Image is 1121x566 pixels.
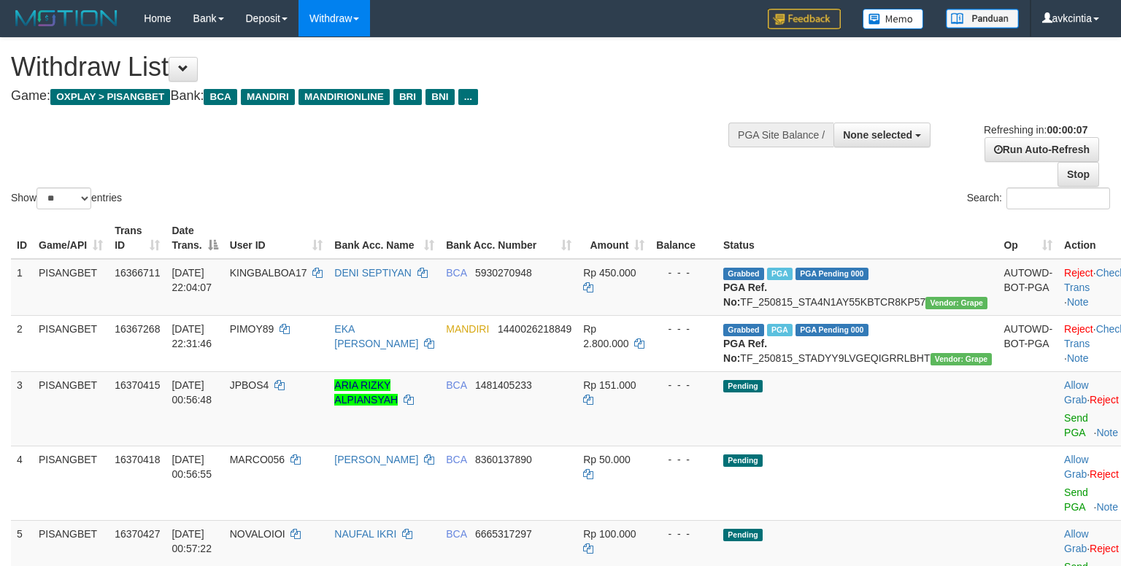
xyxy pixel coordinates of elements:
[33,259,109,316] td: PISANGBET
[36,187,91,209] select: Showentries
[583,454,631,465] span: Rp 50.000
[334,267,412,279] a: DENI SEPTIYAN
[1090,468,1119,480] a: Reject
[583,528,636,540] span: Rp 100.000
[946,9,1019,28] img: panduan.png
[717,259,998,316] td: TF_250815_STA4N1AY55KBTCR8KP57
[723,454,763,467] span: Pending
[50,89,170,105] span: OXPLAY > PISANGBET
[583,323,628,349] span: Rp 2.800.000
[334,379,398,406] a: ARIA RIZKY ALPIANSYAH
[1067,352,1089,364] a: Note
[931,353,993,365] span: Vendor URL: https://settle31.1velocity.biz
[11,89,733,104] h4: Game: Bank:
[166,217,223,259] th: Date Trans.: activate to sort column descending
[717,217,998,259] th: Status
[475,528,532,540] span: Copy 6665317297 to clipboard
[1096,427,1118,438] a: Note
[1064,454,1088,480] a: Allow Grab
[446,454,466,465] span: BCA
[767,324,793,336] span: Marked by avkarief
[204,89,236,105] span: BCA
[230,267,307,279] span: KINGBALBOA17
[998,259,1058,316] td: AUTOWD-BOT-PGA
[1064,323,1093,335] a: Reject
[11,7,122,29] img: MOTION_logo.png
[230,454,285,465] span: MARCO056
[33,217,109,259] th: Game/API: activate to sort column ascending
[11,315,33,371] td: 2
[224,217,329,259] th: User ID: activate to sort column ascending
[11,446,33,520] td: 4
[767,268,793,280] span: Marked by avkcintia
[230,379,269,391] span: JPBOS4
[393,89,422,105] span: BRI
[723,529,763,541] span: Pending
[1096,501,1118,513] a: Note
[967,187,1110,209] label: Search:
[984,124,1087,136] span: Refreshing in:
[1064,267,1093,279] a: Reject
[985,137,1099,162] a: Run Auto-Refresh
[925,297,987,309] span: Vendor URL: https://settle31.1velocity.biz
[577,217,650,259] th: Amount: activate to sort column ascending
[334,323,418,349] a: EKA [PERSON_NAME]
[843,129,912,141] span: None selected
[863,9,924,29] img: Button%20Memo.svg
[172,528,212,554] span: [DATE] 00:57:22
[656,265,712,280] div: - - -
[723,324,764,336] span: Grabbed
[11,217,33,259] th: ID
[583,267,636,279] span: Rp 450.000
[723,268,764,280] span: Grabbed
[583,379,636,391] span: Rp 151.000
[1064,379,1090,406] span: ·
[115,267,160,279] span: 16366711
[498,323,571,335] span: Copy 1440026218849 to clipboard
[33,315,109,371] td: PISANGBET
[723,380,763,392] span: Pending
[109,217,166,259] th: Trans ID: activate to sort column ascending
[656,322,712,336] div: - - -
[11,53,733,82] h1: Withdraw List
[172,323,212,349] span: [DATE] 22:31:46
[1064,412,1088,438] a: Send PGA
[334,528,396,540] a: NAUFAL IKRI
[446,379,466,391] span: BCA
[458,89,478,105] span: ...
[656,452,712,467] div: - - -
[475,267,532,279] span: Copy 5930270948 to clipboard
[446,528,466,540] span: BCA
[115,454,160,465] span: 16370418
[998,315,1058,371] td: AUTOWD-BOT-PGA
[230,528,285,540] span: NOVALOIOI
[172,379,212,406] span: [DATE] 00:56:48
[768,9,841,29] img: Feedback.jpg
[650,217,717,259] th: Balance
[115,323,160,335] span: 16367268
[1064,379,1088,406] a: Allow Grab
[440,217,577,259] th: Bank Acc. Number: activate to sort column ascending
[446,323,489,335] span: MANDIRI
[241,89,295,105] span: MANDIRI
[1064,528,1088,554] a: Allow Grab
[656,378,712,392] div: - - -
[33,371,109,446] td: PISANGBET
[723,338,767,364] b: PGA Ref. No:
[728,123,833,147] div: PGA Site Balance /
[115,528,160,540] span: 16370427
[1047,124,1087,136] strong: 00:00:07
[1006,187,1110,209] input: Search:
[656,527,712,541] div: - - -
[998,217,1058,259] th: Op: activate to sort column ascending
[1090,543,1119,554] a: Reject
[334,454,418,465] a: [PERSON_NAME]
[796,268,868,280] span: PGA Pending
[33,446,109,520] td: PISANGBET
[298,89,390,105] span: MANDIRIONLINE
[723,282,767,308] b: PGA Ref. No:
[833,123,931,147] button: None selected
[475,454,532,465] span: Copy 8360137890 to clipboard
[230,323,274,335] span: PIMOY89
[11,371,33,446] td: 3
